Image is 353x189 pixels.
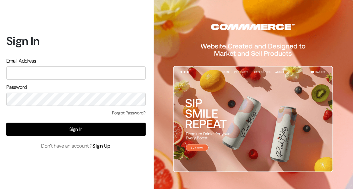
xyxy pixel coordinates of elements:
a: Sign Up [92,143,111,149]
label: Password [6,83,27,91]
span: Don’t have an account ? [41,142,111,150]
a: Forgot Password? [112,110,146,116]
h1: Sign In [6,34,146,48]
label: Email Address [6,57,36,65]
button: Sign In [6,123,146,136]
